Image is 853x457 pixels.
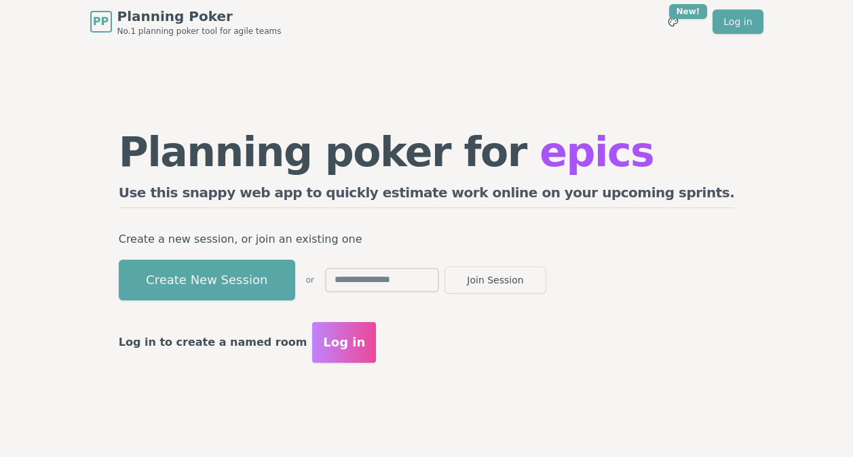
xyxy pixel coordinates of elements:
[117,7,282,26] span: Planning Poker
[444,266,546,294] button: Join Session
[312,322,376,363] button: Log in
[539,128,653,176] span: epics
[669,4,708,19] div: New!
[323,333,365,352] span: Log in
[90,7,282,37] a: PPPlanning PokerNo.1 planning poker tool for agile teams
[119,260,295,300] button: Create New Session
[119,183,735,208] h2: Use this snappy web app to quickly estimate work online on your upcoming sprints.
[713,9,763,34] a: Log in
[93,14,109,30] span: PP
[661,9,685,34] button: New!
[117,26,282,37] span: No.1 planning poker tool for agile teams
[119,132,735,172] h1: Planning poker for
[306,275,314,285] span: or
[119,230,735,249] p: Create a new session, or join an existing one
[119,333,307,352] p: Log in to create a named room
